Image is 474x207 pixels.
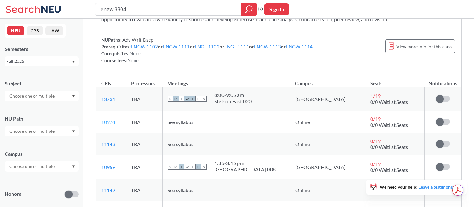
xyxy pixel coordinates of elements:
div: 1:35 - 3:15 pm [214,160,276,166]
td: Online [290,179,365,201]
button: NEU [7,26,24,35]
span: T [190,96,196,102]
a: ENGL 1102 [195,44,220,49]
span: S [168,96,173,102]
span: S [168,164,173,170]
a: 10959 [101,164,115,170]
div: Fall 2025Dropdown arrow [5,56,79,66]
div: Subject [5,80,79,87]
svg: Dropdown arrow [72,95,75,98]
a: Leave a testimonial [419,184,455,190]
button: Sign In [264,3,289,15]
svg: magnifying glass [245,5,253,14]
td: [GEOGRAPHIC_DATA] [290,87,365,111]
svg: Dropdown arrow [72,165,75,168]
span: T [179,164,184,170]
a: ENGW 1113 [254,44,281,49]
button: CPS [27,26,43,35]
div: Dropdown arrow [5,91,79,101]
td: [GEOGRAPHIC_DATA] [290,155,365,179]
div: Campus [5,150,79,157]
span: None [130,51,141,56]
span: We need your help! [380,185,455,189]
span: 0/0 Waitlist Seats [370,122,408,128]
div: Fall 2025 [6,58,71,65]
span: See syllabus [168,141,193,147]
svg: Dropdown arrow [72,61,75,63]
span: M [173,164,179,170]
div: CRN [101,80,111,87]
td: Online [290,133,365,155]
span: 0 / 19 [370,116,381,122]
div: Dropdown arrow [5,161,79,172]
td: TBA [126,155,162,179]
a: 11142 [101,187,115,193]
svg: Dropdown arrow [72,130,75,133]
a: ENGW 1114 [286,44,313,49]
div: NU Path [5,115,79,122]
th: Campus [290,74,365,87]
span: See syllabus [168,119,193,125]
td: TBA [126,133,162,155]
div: Stetson East 020 [214,98,252,104]
span: View more info for this class [396,43,452,50]
span: F [196,164,201,170]
input: Class, professor, course number, "phrase" [100,4,237,15]
span: M [173,96,179,102]
th: Meetings [162,74,290,87]
th: Seats [365,74,425,87]
a: 13731 [101,96,115,102]
input: Choose one or multiple [6,127,59,135]
td: TBA [126,111,162,133]
span: 0/0 Waitlist Seats [370,144,408,150]
span: 0/0 Waitlist Seats [370,99,408,105]
p: Honors [5,191,21,198]
a: 10974 [101,119,115,125]
td: Online [290,111,365,133]
td: TBA [126,179,162,201]
a: ENGW 1102 [131,44,158,49]
span: 0 / 19 [370,138,381,144]
button: LAW [45,26,63,35]
div: [GEOGRAPHIC_DATA] 008 [214,166,276,172]
span: 1 / 19 [370,93,381,99]
input: Choose one or multiple [6,163,59,170]
a: ENGL 1111 [224,44,249,49]
div: 8:00 - 9:05 am [214,92,252,98]
span: W [184,164,190,170]
div: magnifying glass [241,3,257,16]
span: F [196,96,201,102]
span: S [201,164,207,170]
td: TBA [126,87,162,111]
span: W [184,96,190,102]
div: Dropdown arrow [5,126,79,136]
input: Choose one or multiple [6,92,59,100]
span: S [201,96,207,102]
span: T [179,96,184,102]
span: Adv Writ Dscpl [121,37,155,43]
div: NUPaths: Prerequisites: or or or or or Corequisites: Course fees: [101,36,313,64]
a: ENGW 1111 [163,44,190,49]
span: None [127,57,139,63]
th: Notifications [424,74,461,87]
a: 11143 [101,141,115,147]
span: 0/0 Waitlist Seats [370,167,408,173]
span: See syllabus [168,187,193,193]
div: Semesters [5,46,79,53]
span: 0 / 19 [370,161,381,167]
th: Professors [126,74,162,87]
span: T [190,164,196,170]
